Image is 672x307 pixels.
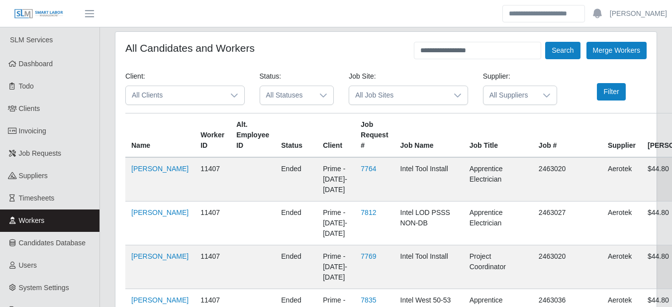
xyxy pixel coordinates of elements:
[10,36,53,44] span: SLM Services
[131,165,189,173] a: [PERSON_NAME]
[194,245,230,289] td: 11407
[14,8,64,19] img: SLM Logo
[194,202,230,245] td: 11407
[355,113,394,158] th: Job Request #
[361,296,376,304] a: 7835
[394,245,464,289] td: Intel Tool Install
[131,252,189,260] a: [PERSON_NAME]
[533,202,602,245] td: 2463027
[597,83,625,101] button: Filter
[394,113,464,158] th: Job Name
[394,157,464,202] td: Intel Tool Install
[126,86,224,104] span: All Clients
[131,208,189,216] a: [PERSON_NAME]
[275,157,317,202] td: ended
[19,149,62,157] span: Job Requests
[361,252,376,260] a: 7769
[317,113,355,158] th: Client
[19,284,69,292] span: System Settings
[317,202,355,245] td: Prime - [DATE]-[DATE]
[19,239,86,247] span: Candidates Database
[275,113,317,158] th: Status
[131,296,189,304] a: [PERSON_NAME]
[19,172,48,180] span: Suppliers
[533,113,602,158] th: Job #
[260,71,282,82] label: Status:
[464,245,533,289] td: Project Coordinator
[19,261,37,269] span: Users
[533,245,602,289] td: 2463020
[349,71,376,82] label: Job Site:
[349,86,448,104] span: All Job Sites
[19,60,53,68] span: Dashboard
[361,165,376,173] a: 7764
[602,202,642,245] td: Aerotek
[19,194,55,202] span: Timesheets
[464,202,533,245] td: Apprentice Electrician
[545,42,580,59] button: Search
[317,157,355,202] td: Prime - [DATE]-[DATE]
[19,216,45,224] span: Workers
[194,113,230,158] th: Worker ID
[602,113,642,158] th: Supplier
[502,5,585,22] input: Search
[125,113,194,158] th: Name
[19,127,46,135] span: Invoicing
[394,202,464,245] td: Intel LOD PSSS NON-DB
[317,245,355,289] td: Prime - [DATE]-[DATE]
[125,71,145,82] label: Client:
[230,113,275,158] th: Alt. Employee ID
[260,86,314,104] span: All Statuses
[275,202,317,245] td: ended
[194,157,230,202] td: 11407
[483,86,537,104] span: All Suppliers
[483,71,510,82] label: Supplier:
[533,157,602,202] td: 2463020
[464,113,533,158] th: Job Title
[602,245,642,289] td: Aerotek
[586,42,647,59] button: Merge Workers
[275,245,317,289] td: ended
[610,8,667,19] a: [PERSON_NAME]
[19,104,40,112] span: Clients
[602,157,642,202] td: Aerotek
[125,42,255,54] h4: All Candidates and Workers
[361,208,376,216] a: 7812
[464,157,533,202] td: Apprentice Electrician
[19,82,34,90] span: Todo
